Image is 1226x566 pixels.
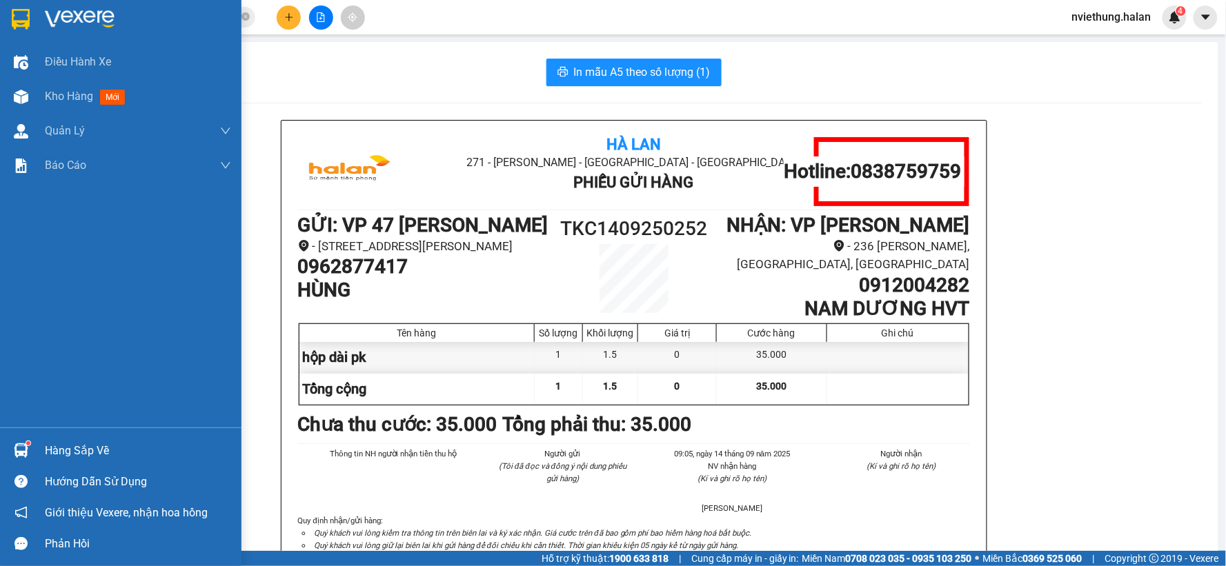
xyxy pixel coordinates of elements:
[642,327,713,338] div: Giá trị
[315,528,752,538] i: Quý khách vui lòng kiểm tra thông tin trên biên lai và ký xác nhận. Giá cước trên đã bao gồm phí ...
[546,59,722,86] button: printerIn mẫu A5 theo số lượng (1)
[410,154,858,171] li: 271 - [PERSON_NAME] - [GEOGRAPHIC_DATA] - [GEOGRAPHIC_DATA]
[574,63,711,81] span: In mẫu A5 theo số lượng (1)
[717,342,827,373] div: 35.000
[341,6,365,30] button: aim
[14,443,28,458] img: warehouse-icon
[718,274,969,297] h1: 0912004282
[675,381,680,392] span: 0
[14,537,28,550] span: message
[867,461,936,471] i: (Kí và ghi rõ họ tên)
[298,279,550,302] h1: HÙNG
[1194,6,1218,30] button: caret-down
[499,461,626,483] i: (Tôi đã đọc và đồng ý nội dung phiếu gửi hàng)
[14,159,28,173] img: solution-icon
[495,447,631,460] li: Người gửi
[609,553,669,564] strong: 1900 633 818
[298,214,548,236] b: GỬI : VP 47 [PERSON_NAME]
[542,551,669,566] span: Hỗ trợ kỹ thuật:
[1093,551,1095,566] span: |
[1178,6,1183,16] span: 4
[1176,6,1186,16] sup: 4
[316,12,326,22] span: file-add
[698,474,767,483] i: (Kí và ghi rõ họ tên)
[326,447,462,460] li: Thông tin NH người nhận tiền thu hộ
[718,237,969,274] li: - 236 [PERSON_NAME], [GEOGRAPHIC_DATA], [GEOGRAPHIC_DATA]
[1169,11,1181,23] img: icon-new-feature
[784,160,961,183] h1: Hotline: 0838759759
[298,413,497,436] b: Chưa thu cước : 35.000
[298,237,550,256] li: - [STREET_ADDRESS][PERSON_NAME]
[1061,8,1163,26] span: nviethung.halan
[277,6,301,30] button: plus
[833,447,970,460] li: Người nhận
[45,156,86,174] span: Báo cáo
[846,553,972,564] strong: 0708 023 035 - 0935 103 250
[983,551,1082,566] span: Miền Bắc
[299,342,535,373] div: hộp dài pk
[1200,11,1212,23] span: caret-down
[348,12,357,22] span: aim
[833,240,845,252] span: environment
[45,53,112,70] span: Điều hành xe
[727,214,970,236] b: NHẬN : VP [PERSON_NAME]
[45,504,208,521] span: Giới thiệu Vexere, nhận hoa hồng
[14,90,28,104] img: warehouse-icon
[220,160,231,171] span: down
[241,11,250,24] span: close-circle
[573,174,693,191] b: Phiếu Gửi Hàng
[14,506,28,519] span: notification
[45,122,85,139] span: Quản Lý
[17,17,121,86] img: logo.jpg
[284,12,294,22] span: plus
[718,297,969,321] h1: NAM DƯƠNG HVT
[45,441,231,461] div: Hàng sắp về
[17,94,268,117] b: GỬI : VP 47 [PERSON_NAME]
[298,240,310,252] span: environment
[604,381,617,392] span: 1.5
[1149,554,1159,563] span: copyright
[12,9,30,30] img: logo-vxr
[45,90,93,103] span: Kho hàng
[14,55,28,70] img: warehouse-icon
[664,447,801,460] li: 09:05, ngày 14 tháng 09 năm 2025
[298,137,402,206] img: logo.jpg
[503,413,692,436] b: Tổng phải thu: 35.000
[100,90,125,105] span: mới
[583,342,638,373] div: 1.5
[550,214,718,244] h1: TKC1409250252
[802,551,972,566] span: Miền Nam
[557,66,568,79] span: printer
[303,381,367,397] span: Tổng cộng
[638,342,717,373] div: 0
[14,124,28,139] img: warehouse-icon
[976,556,980,561] span: ⚪️
[831,327,965,338] div: Ghi chú
[26,441,30,445] sup: 1
[298,255,550,279] h1: 0962877417
[220,125,231,137] span: down
[45,472,231,492] div: Hướng dẫn sử dụng
[298,514,970,564] div: Quy định nhận/gửi hàng :
[129,34,577,51] li: 271 - [PERSON_NAME] - [GEOGRAPHIC_DATA] - [GEOGRAPHIC_DATA]
[45,534,231,554] div: Phản hồi
[664,460,801,472] li: NV nhận hàng
[720,327,822,338] div: Cước hàng
[309,6,333,30] button: file-add
[535,342,583,373] div: 1
[1023,553,1082,564] strong: 0369 525 060
[606,136,661,153] b: Hà Lan
[315,540,739,550] i: Quý khách vui lòng giữ lại biên lai khi gửi hàng để đối chiếu khi cần thiết. Thời gian khiếu kiện...
[664,502,801,514] li: [PERSON_NAME]
[538,327,579,338] div: Số lượng
[556,381,562,392] span: 1
[586,327,634,338] div: Khối lượng
[756,381,787,392] span: 35.000
[303,327,531,338] div: Tên hàng
[14,475,28,488] span: question-circle
[679,551,681,566] span: |
[691,551,799,566] span: Cung cấp máy in - giấy in:
[241,12,250,21] span: close-circle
